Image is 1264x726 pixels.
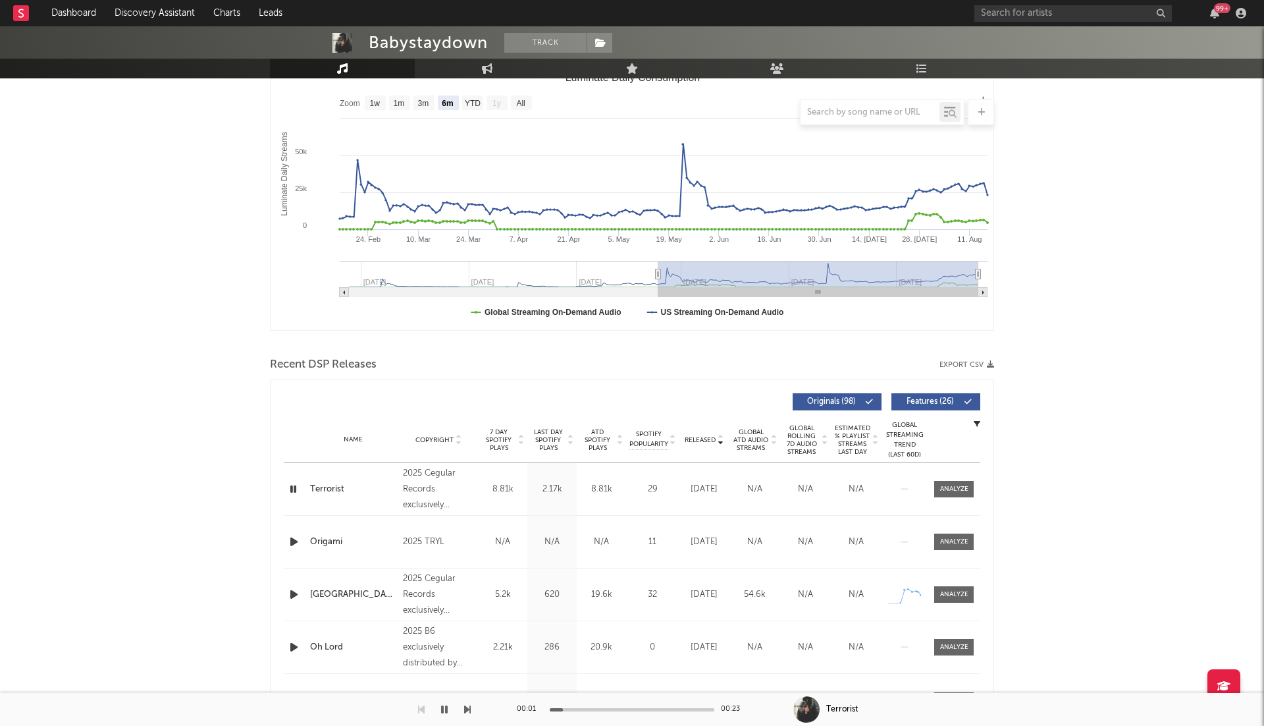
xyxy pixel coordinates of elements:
[295,148,307,155] text: 50k
[897,98,905,107] text: →
[531,428,566,452] span: Last Day Spotify Plays
[834,588,878,601] div: N/A
[415,436,454,444] span: Copyright
[629,483,675,496] div: 29
[481,536,524,549] div: N/A
[608,235,631,243] text: 5. May
[1210,8,1219,18] button: 99+
[531,588,573,601] div: 620
[826,704,858,715] div: Terrorist
[783,641,828,654] div: N/A
[629,536,675,549] div: 11
[310,641,396,654] a: Oh Lord
[356,235,381,243] text: 24. Feb
[481,641,524,654] div: 2.21k
[656,235,683,243] text: 19. May
[834,641,878,654] div: N/A
[733,483,777,496] div: N/A
[369,33,488,53] div: Babystaydown
[807,235,831,243] text: 30. Jun
[558,235,581,243] text: 21. Apr
[509,235,528,243] text: 7. Apr
[831,98,856,107] text: [DATE]
[783,536,828,549] div: N/A
[783,424,820,456] span: Global Rolling 7D Audio Streams
[629,430,668,449] span: Spotify Popularity
[900,398,961,406] span: Features ( 26 )
[580,536,623,549] div: N/A
[580,483,623,496] div: 8.81k
[685,436,716,444] span: Released
[957,235,982,243] text: 11. Aug
[310,435,396,445] div: Name
[485,308,621,317] text: Global Streaming On-Demand Audio
[481,483,524,496] div: 8.81k
[406,235,431,243] text: 10. Mar
[801,398,862,406] span: Originals ( 98 )
[974,5,1172,22] input: Search for artists
[709,235,729,243] text: 2. Jun
[403,571,475,619] div: 2025 Cegular Records exclusively distributed by Santa [PERSON_NAME]
[403,466,475,513] div: 2025 Cegular Records exclusively distributed by Santa [PERSON_NAME]
[456,235,481,243] text: 24. Mar
[580,641,623,654] div: 20.9k
[481,428,516,452] span: 7 Day Spotify Plays
[403,692,475,708] div: [STREET_ADDRESS]
[295,184,307,192] text: 25k
[939,361,994,369] button: Export CSV
[1214,3,1230,13] div: 99 +
[834,536,878,549] div: N/A
[733,641,777,654] div: N/A
[271,67,994,330] svg: Luminate Daily Consumption
[504,33,587,53] button: Track
[303,221,307,229] text: 0
[783,483,828,496] div: N/A
[919,98,944,107] text: [DATE]
[793,393,882,410] button: Originals(98)
[531,483,573,496] div: 2.17k
[403,534,475,550] div: 2025 TRYL
[531,536,573,549] div: N/A
[629,588,675,601] div: 32
[783,588,828,601] div: N/A
[891,393,980,410] button: Features(26)
[902,235,937,243] text: 28. [DATE]
[733,536,777,549] div: N/A
[682,483,726,496] div: [DATE]
[531,641,573,654] div: 286
[834,483,878,496] div: N/A
[270,357,377,373] span: Recent DSP Releases
[629,641,675,654] div: 0
[310,536,396,549] a: Origami
[580,588,623,601] div: 19.6k
[733,428,769,452] span: Global ATD Audio Streams
[733,588,777,601] div: 54.6k
[580,428,615,452] span: ATD Spotify Plays
[517,702,543,717] div: 00:01
[682,588,726,601] div: [DATE]
[682,536,726,549] div: [DATE]
[481,588,524,601] div: 5.2k
[801,107,939,118] input: Search by song name or URL
[757,235,781,243] text: 16. Jun
[310,483,396,496] a: Terrorist
[280,132,289,215] text: Luminate Daily Streams
[885,420,924,460] div: Global Streaming Trend (Last 60D)
[310,588,396,601] a: [GEOGRAPHIC_DATA]
[403,624,475,671] div: 2025 B6 exclusively distributed by Santa [PERSON_NAME]
[682,641,726,654] div: [DATE]
[721,702,747,717] div: 00:23
[852,235,887,243] text: 14. [DATE]
[661,308,784,317] text: US Streaming On-Demand Audio
[834,424,870,456] span: Estimated % Playlist Streams Last Day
